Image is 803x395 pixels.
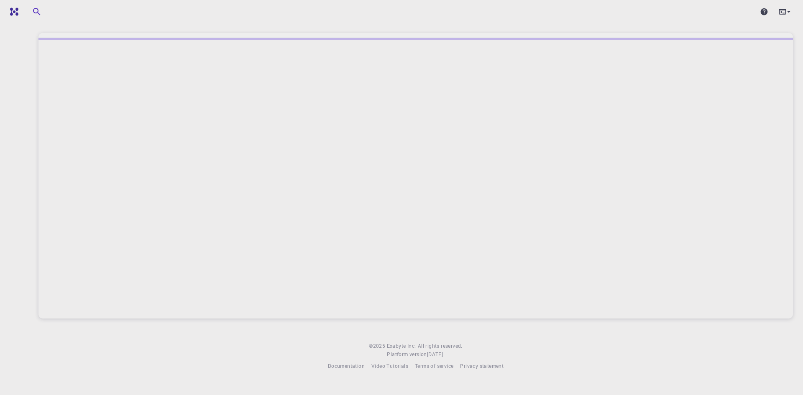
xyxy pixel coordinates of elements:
span: Platform version [387,350,427,359]
span: Documentation [328,362,365,369]
a: Terms of service [415,362,453,370]
span: Privacy statement [460,362,504,369]
a: Exabyte Inc. [387,342,416,350]
a: Documentation [328,362,365,370]
a: [DATE]. [427,350,445,359]
span: Video Tutorials [371,362,408,369]
span: Exabyte Inc. [387,342,416,349]
span: [DATE] . [427,351,445,357]
span: © 2025 [369,342,386,350]
img: logo [7,8,18,16]
a: Video Tutorials [371,362,408,370]
span: Terms of service [415,362,453,369]
span: All rights reserved. [418,342,463,350]
a: Privacy statement [460,362,504,370]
